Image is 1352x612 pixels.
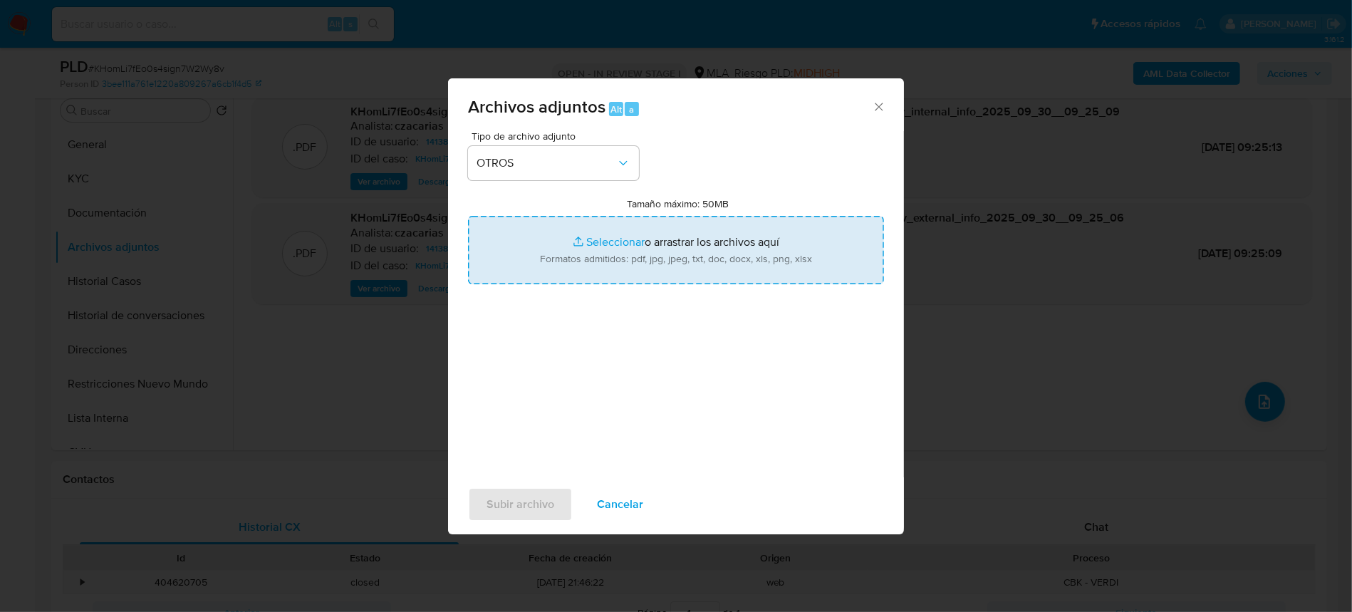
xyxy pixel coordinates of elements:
[468,146,639,180] button: OTROS
[472,131,643,141] span: Tipo de archivo adjunto
[629,103,634,116] span: a
[477,156,616,170] span: OTROS
[578,487,662,522] button: Cancelar
[610,103,622,116] span: Alt
[597,489,643,520] span: Cancelar
[628,197,729,210] label: Tamaño máximo: 50MB
[468,94,605,119] span: Archivos adjuntos
[872,100,885,113] button: Cerrar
